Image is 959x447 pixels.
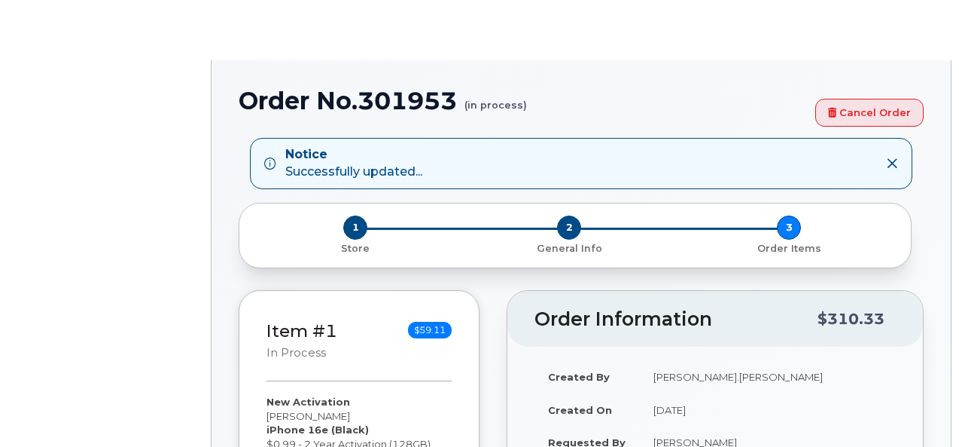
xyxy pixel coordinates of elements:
[285,146,422,164] strong: Notice
[464,87,527,111] small: (in process)
[343,216,367,240] span: 1
[548,371,610,383] strong: Created By
[266,424,369,436] strong: iPhone 16e (Black)
[817,305,884,333] div: $310.33
[285,146,422,181] div: Successfully updated...
[459,240,679,256] a: 2 General Info
[548,404,612,416] strong: Created On
[408,322,452,338] span: $59.11
[640,360,896,393] td: [PERSON_NAME].[PERSON_NAME]
[251,240,459,256] a: 1 Store
[239,87,808,114] h1: Order No.301953
[266,346,326,360] small: in process
[266,320,337,341] a: Item #1
[534,309,817,330] h2: Order Information
[266,396,350,408] strong: New Activation
[465,242,673,256] p: General Info
[640,393,896,427] td: [DATE]
[257,242,453,256] p: Store
[557,216,581,240] span: 2
[815,99,924,127] a: Cancel Order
